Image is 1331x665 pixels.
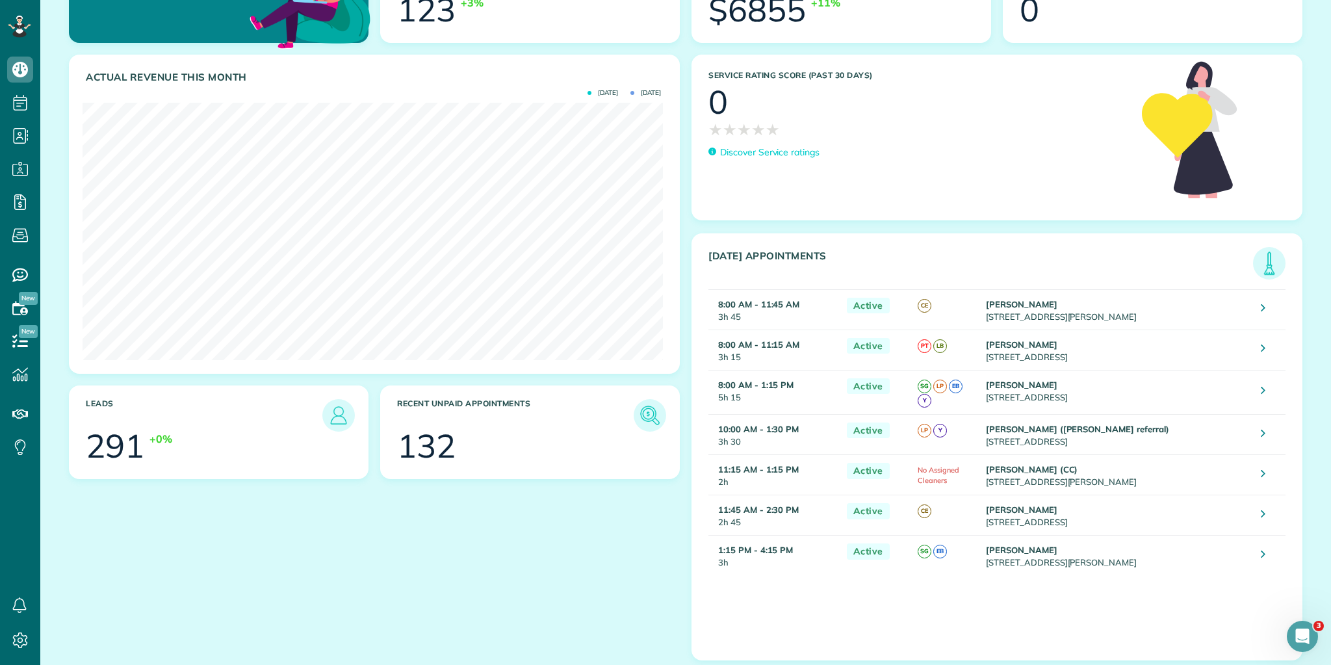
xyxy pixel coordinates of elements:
td: 2h 45 [708,495,840,536]
td: [STREET_ADDRESS] [983,414,1252,454]
h3: [DATE] Appointments [708,250,1253,280]
span: LP [933,380,947,393]
h3: Leads [86,399,322,432]
span: ★ [708,118,723,141]
span: New [19,292,38,305]
strong: [PERSON_NAME] [986,545,1057,555]
td: 3h 15 [708,330,840,370]
td: [STREET_ADDRESS] [983,330,1252,370]
h3: Recent unpaid appointments [397,399,634,432]
span: Y [918,394,931,408]
span: Active [847,543,890,560]
td: 2h [708,455,840,495]
td: 3h [708,536,840,576]
span: New [19,325,38,338]
span: ★ [751,118,766,141]
td: 3h 45 [708,289,840,330]
img: icon_todays_appointments-901f7ab196bb0bea1936b74009e4eb5ffbc2d2711fa7634e0d609ed5ef32b18b.png [1254,248,1284,278]
strong: [PERSON_NAME] [986,339,1057,350]
td: [STREET_ADDRESS][PERSON_NAME] [983,289,1252,330]
strong: 10:00 AM - 1:30 PM [718,424,799,434]
span: SG [918,380,931,393]
span: Active [847,423,890,439]
span: SG [918,545,931,558]
strong: 11:15 AM - 1:15 PM [718,464,799,475]
span: PT [918,339,931,353]
h3: Actual Revenue this month [86,72,666,83]
span: Active [847,503,890,519]
span: LB [933,339,947,353]
span: EB [949,380,963,393]
div: 291 [86,430,144,462]
strong: 8:00 AM - 11:15 AM [718,339,799,350]
strong: 11:45 AM - 2:30 PM [718,504,799,515]
p: Discover Service ratings [720,146,820,159]
span: ★ [766,118,780,141]
a: Discover Service ratings [708,146,820,159]
span: [DATE] [588,90,618,96]
span: [DATE] [630,90,661,96]
strong: 8:00 AM - 1:15 PM [718,380,794,390]
td: [STREET_ADDRESS][PERSON_NAME] [983,455,1252,495]
div: +0% [149,432,172,447]
div: 132 [397,430,456,462]
iframe: Intercom live chat [1287,621,1318,652]
span: No Assigned Cleaners [918,465,959,485]
td: [STREET_ADDRESS] [983,370,1252,414]
span: CE [918,299,931,313]
td: 5h 15 [708,370,840,414]
strong: [PERSON_NAME] [986,380,1057,390]
span: Active [847,298,890,314]
span: ★ [737,118,751,141]
div: 0 [708,86,728,118]
span: Active [847,463,890,479]
img: icon_leads-1bed01f49abd5b7fead27621c3d59655bb73ed531f8eeb49469d10e621d6b896.png [326,402,352,428]
strong: 8:00 AM - 11:45 AM [718,299,799,309]
span: ★ [723,118,737,141]
strong: 1:15 PM - 4:15 PM [718,545,793,555]
span: Y [933,424,947,437]
span: LP [918,424,931,437]
strong: [PERSON_NAME] [986,504,1057,515]
span: CE [918,504,931,518]
td: [STREET_ADDRESS][PERSON_NAME] [983,536,1252,576]
span: Active [847,378,890,395]
span: EB [933,545,947,558]
strong: [PERSON_NAME] [986,299,1057,309]
span: 3 [1313,621,1324,631]
strong: [PERSON_NAME] ([PERSON_NAME] referral) [986,424,1169,434]
span: Active [847,338,890,354]
img: icon_unpaid_appointments-47b8ce3997adf2238b356f14209ab4cced10bd1f174958f3ca8f1d0dd7fffeee.png [637,402,663,428]
h3: Service Rating score (past 30 days) [708,71,1129,80]
td: [STREET_ADDRESS] [983,495,1252,536]
strong: [PERSON_NAME] (CC) [986,464,1078,475]
td: 3h 30 [708,414,840,454]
